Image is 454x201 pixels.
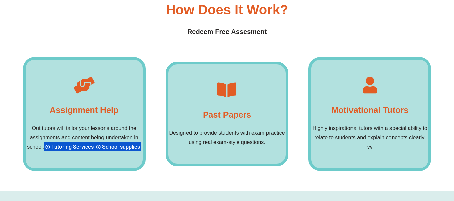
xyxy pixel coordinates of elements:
[342,125,454,201] iframe: Chat Widget
[203,108,251,121] h4: Past Papers
[51,144,96,150] span: Tutoring Services
[23,27,431,37] h4: Redeem Free Assesment
[44,142,95,151] div: Tutoring Services
[50,103,118,117] h4: Assignment Help
[311,123,428,152] p: Highly inspirational tutors with a special ability to relate to students and explain concepts cle...
[168,128,286,147] p: Designed to provide students with exam practice using real exam-style questions.
[166,3,288,16] h3: How Does it Work?
[95,142,141,151] div: School supplies
[26,123,143,152] p: Out tutors will tailor your lessons around the assignments and content being undertaken in school.
[102,144,142,150] span: School supplies
[331,103,408,117] h4: Motivational Tutors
